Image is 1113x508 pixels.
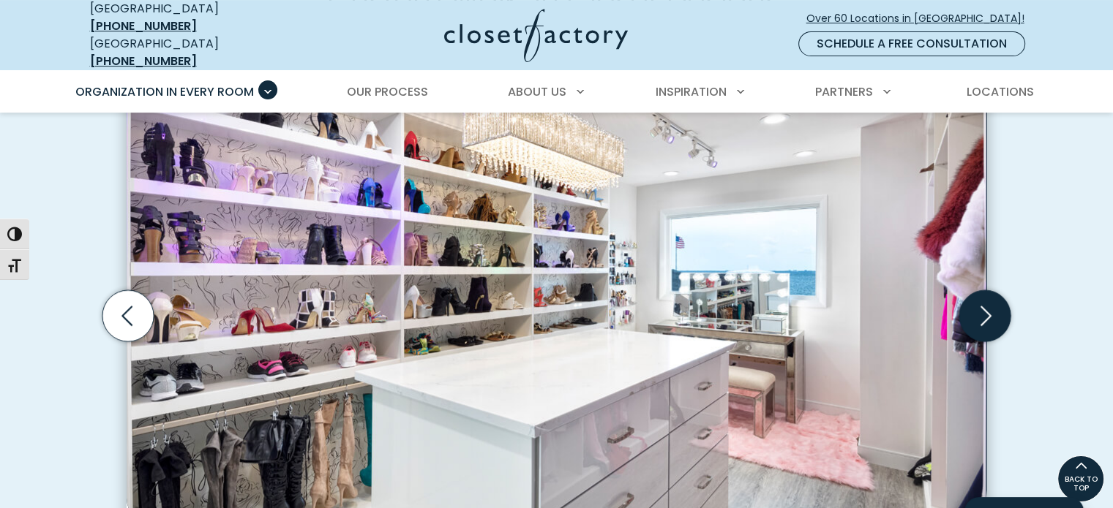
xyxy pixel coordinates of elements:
[966,83,1033,100] span: Locations
[806,6,1037,31] a: Over 60 Locations in [GEOGRAPHIC_DATA]!
[815,83,873,100] span: Partners
[90,18,197,34] a: [PHONE_NUMBER]
[90,53,197,69] a: [PHONE_NUMBER]
[806,11,1036,26] span: Over 60 Locations in [GEOGRAPHIC_DATA]!
[97,284,160,347] button: Previous slide
[90,35,302,70] div: [GEOGRAPHIC_DATA]
[508,83,566,100] span: About Us
[1057,455,1104,502] a: BACK TO TOP
[75,83,254,100] span: Organization in Every Room
[953,284,1016,347] button: Next slide
[65,72,1049,113] nav: Primary Menu
[347,83,428,100] span: Our Process
[798,31,1025,56] a: Schedule a Free Consultation
[1058,475,1103,493] span: BACK TO TOP
[656,83,727,100] span: Inspiration
[444,9,628,62] img: Closet Factory Logo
